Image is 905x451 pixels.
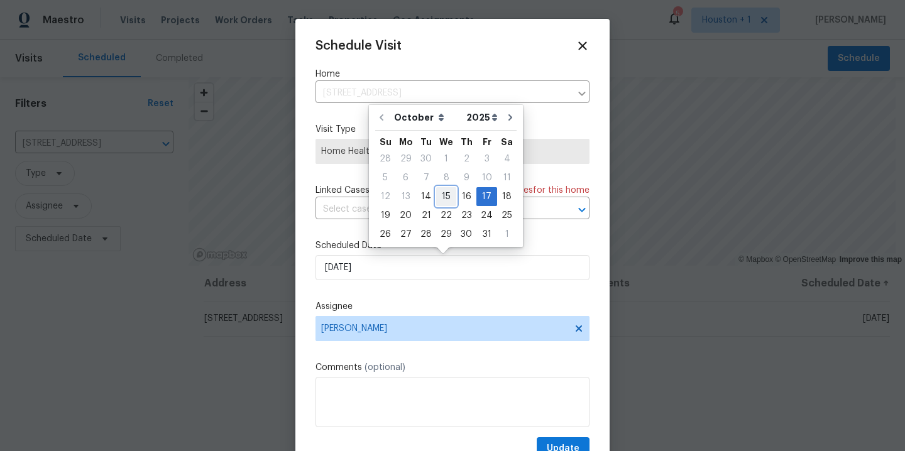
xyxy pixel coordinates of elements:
[375,169,395,187] div: 5
[476,150,497,168] div: 3
[476,225,497,244] div: Fri Oct 31 2025
[315,361,590,374] label: Comments
[476,225,497,243] div: 31
[436,225,456,243] div: 29
[463,108,501,127] select: Year
[456,187,476,206] div: Thu Oct 16 2025
[315,123,590,136] label: Visit Type
[456,188,476,205] div: 16
[497,149,517,168] div: Sat Oct 04 2025
[476,206,497,225] div: Fri Oct 24 2025
[576,39,590,53] span: Close
[497,225,517,243] div: 1
[497,169,517,187] div: 11
[461,138,473,146] abbr: Thursday
[315,239,590,252] label: Scheduled Date
[416,187,436,206] div: Tue Oct 14 2025
[416,225,436,243] div: 28
[456,168,476,187] div: Thu Oct 09 2025
[456,149,476,168] div: Thu Oct 02 2025
[375,206,395,225] div: Sun Oct 19 2025
[436,149,456,168] div: Wed Oct 01 2025
[365,363,405,372] span: (optional)
[456,169,476,187] div: 9
[321,145,584,158] span: Home Health Checkup
[436,188,456,205] div: 15
[497,206,517,225] div: Sat Oct 25 2025
[416,206,436,225] div: Tue Oct 21 2025
[375,187,395,206] div: Sun Oct 12 2025
[315,40,402,52] span: Schedule Visit
[436,168,456,187] div: Wed Oct 08 2025
[315,84,571,103] input: Enter in an address
[416,150,436,168] div: 30
[476,168,497,187] div: Fri Oct 10 2025
[573,201,591,219] button: Open
[436,169,456,187] div: 8
[456,207,476,224] div: 23
[372,105,391,130] button: Go to previous month
[395,169,416,187] div: 6
[391,108,463,127] select: Month
[395,149,416,168] div: Mon Sep 29 2025
[436,207,456,224] div: 22
[497,188,517,205] div: 18
[458,184,590,197] span: There are case s for this home
[436,187,456,206] div: Wed Oct 15 2025
[395,188,416,205] div: 13
[476,149,497,168] div: Fri Oct 03 2025
[416,169,436,187] div: 7
[375,225,395,244] div: Sun Oct 26 2025
[375,168,395,187] div: Sun Oct 05 2025
[476,188,497,205] div: 17
[395,150,416,168] div: 29
[420,138,432,146] abbr: Tuesday
[315,255,590,280] input: M/D/YYYY
[321,323,568,334] span: [PERSON_NAME]
[416,207,436,224] div: 21
[416,149,436,168] div: Tue Sep 30 2025
[497,150,517,168] div: 4
[395,207,416,224] div: 20
[395,225,416,244] div: Mon Oct 27 2025
[416,168,436,187] div: Tue Oct 07 2025
[476,187,497,206] div: Fri Oct 17 2025
[395,225,416,243] div: 27
[456,150,476,168] div: 2
[456,206,476,225] div: Thu Oct 23 2025
[436,206,456,225] div: Wed Oct 22 2025
[395,187,416,206] div: Mon Oct 13 2025
[456,225,476,243] div: 30
[315,200,554,219] input: Select cases
[315,184,370,197] span: Linked Cases
[315,300,590,313] label: Assignee
[456,225,476,244] div: Thu Oct 30 2025
[497,207,517,224] div: 25
[375,188,395,205] div: 12
[497,187,517,206] div: Sat Oct 18 2025
[497,168,517,187] div: Sat Oct 11 2025
[375,207,395,224] div: 19
[501,138,513,146] abbr: Saturday
[476,207,497,224] div: 24
[497,225,517,244] div: Sat Nov 01 2025
[416,225,436,244] div: Tue Oct 28 2025
[436,225,456,244] div: Wed Oct 29 2025
[395,168,416,187] div: Mon Oct 06 2025
[476,169,497,187] div: 10
[439,138,453,146] abbr: Wednesday
[315,68,590,80] label: Home
[395,206,416,225] div: Mon Oct 20 2025
[436,150,456,168] div: 1
[399,138,413,146] abbr: Monday
[375,225,395,243] div: 26
[375,150,395,168] div: 28
[375,149,395,168] div: Sun Sep 28 2025
[501,105,520,130] button: Go to next month
[416,188,436,205] div: 14
[380,138,392,146] abbr: Sunday
[483,138,491,146] abbr: Friday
